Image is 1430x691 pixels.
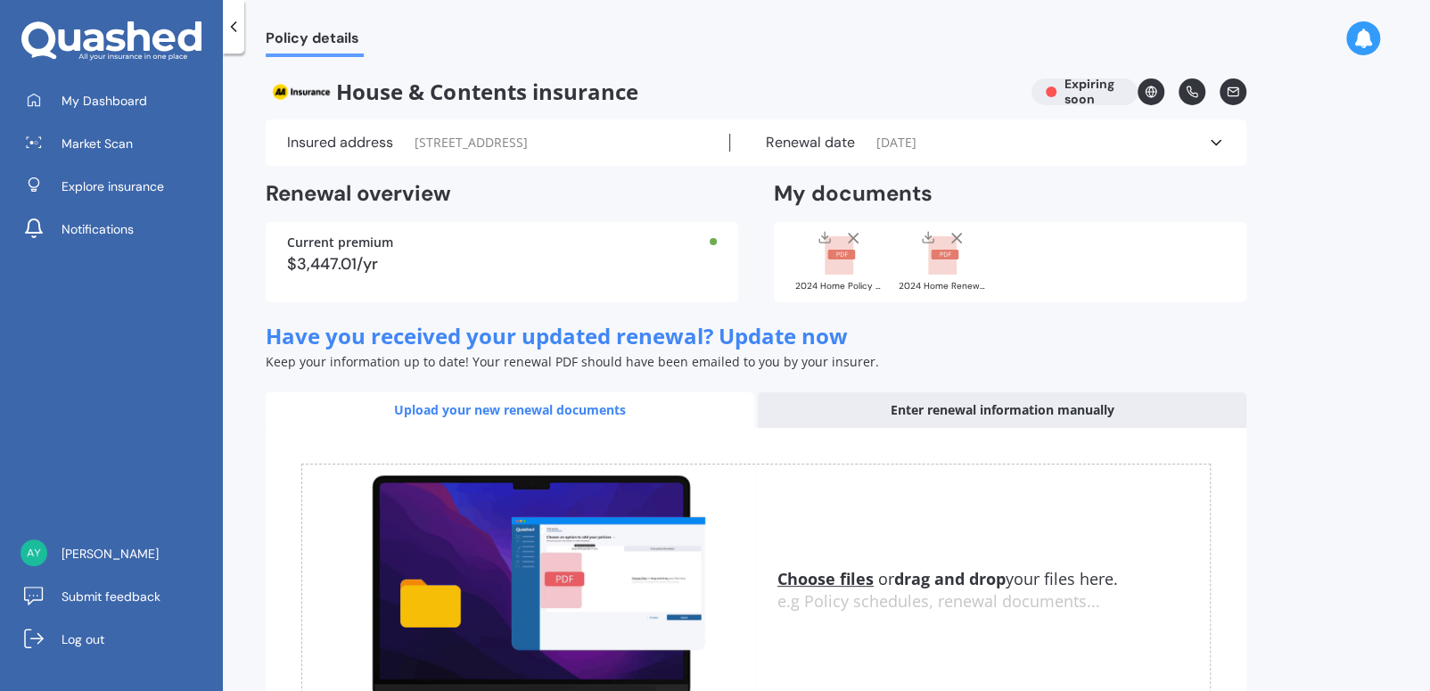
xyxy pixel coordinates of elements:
div: Upload your new renewal documents [266,392,754,428]
span: [STREET_ADDRESS] [415,134,528,152]
span: My Dashboard [62,92,147,110]
span: Notifications [62,220,134,238]
a: Log out [13,621,223,657]
div: Enter renewal information manually [758,392,1246,428]
a: Explore insurance [13,169,223,204]
span: Explore insurance [62,177,164,195]
b: drag and drop [894,568,1006,589]
span: or your files here. [777,568,1118,589]
a: Market Scan [13,126,223,161]
u: Choose files [777,568,874,589]
div: Current premium [287,236,717,249]
span: Have you received your updated renewal? Update now [266,321,848,350]
span: House & Contents insurance [266,78,1017,105]
span: Submit feedback [62,588,160,605]
div: $3,447.01/yr [287,256,717,272]
a: My Dashboard [13,83,223,119]
h2: Renewal overview [266,180,738,208]
a: Submit feedback [13,579,223,614]
img: 5f095aed146a588e1485d929afbf16d4 [21,539,47,566]
img: AA.webp [266,78,336,105]
span: Log out [62,630,104,648]
span: Policy details [266,29,364,53]
div: e.g Policy schedules, renewal documents... [777,592,1210,612]
span: Market Scan [62,135,133,152]
span: [PERSON_NAME] [62,545,159,563]
div: 2024 Home Renewal Letter AHM018784818.pdf [899,282,988,291]
span: [DATE] [876,134,916,152]
label: Insured address [287,134,393,152]
a: Notifications [13,211,223,247]
label: Renewal date [766,134,855,152]
h2: My documents [774,180,933,208]
a: [PERSON_NAME] [13,536,223,572]
div: 2024 Home Policy Schedule AHM018784818.pdf [795,282,884,291]
span: Keep your information up to date! Your renewal PDF should have been emailed to you by your insurer. [266,353,879,370]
